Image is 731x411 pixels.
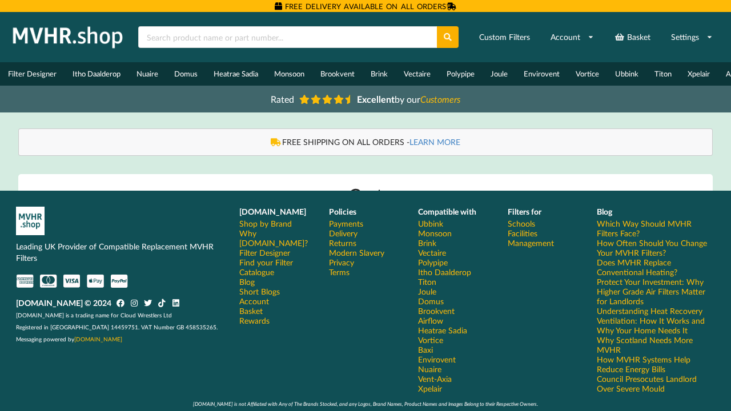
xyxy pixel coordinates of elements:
[329,219,363,228] a: Payments
[239,267,274,277] a: Catalogue
[206,62,266,86] a: Heatrae Sadia
[418,306,455,316] a: Brookvent
[166,62,206,86] a: Domus
[508,219,535,228] a: Schools
[418,238,436,248] a: Brink
[607,62,646,86] a: Ubbink
[329,207,356,216] b: Policies
[418,345,433,354] a: Baxi
[266,62,312,86] a: Monsoon
[329,257,354,267] a: Privacy
[239,287,280,296] a: Short Blogs
[418,207,476,216] b: Compatible with
[597,335,715,354] a: Why Scotland Needs More MVHR
[329,228,358,238] a: Delivery
[239,207,306,216] b: [DOMAIN_NAME]
[418,296,444,306] a: Domus
[128,62,166,86] a: Nuaire
[357,94,460,104] span: by our
[418,248,446,257] a: Vectaire
[396,62,439,86] a: Vectaire
[568,62,607,86] a: Vortice
[239,219,292,228] a: Shop by Brand
[516,62,568,86] a: Envirovent
[16,207,45,235] img: mvhr-inverted.png
[418,384,442,393] a: Xpelair
[16,324,218,331] span: Registered in [GEOGRAPHIC_DATA] 14459751. VAT Number GB 458535265.
[418,267,471,277] a: Itho Daalderop
[508,207,541,216] b: Filters for
[597,354,715,374] a: How MVHR Systems Help Reduce Energy Bills
[418,287,436,296] a: Joule
[680,62,718,86] a: Xpelair
[329,248,384,257] a: Modern Slavery
[239,296,269,306] a: Account
[65,62,128,86] a: Itho Daalderop
[271,94,294,104] span: Rated
[439,62,483,86] a: Polypipe
[239,228,313,248] a: Why [DOMAIN_NAME]?
[418,374,452,384] a: Vent-Axia
[418,277,436,287] a: Titon
[329,267,350,277] a: Terms
[483,62,516,86] a: Joule
[239,277,255,287] a: Blog
[363,62,396,86] a: Brink
[16,336,122,342] span: Messaging powered by
[597,219,715,238] a: Which Way Should MVHR Filters Face?
[239,306,263,316] a: Basket
[597,374,715,393] a: Council Presocutes Landlord Over Severe Mould
[597,306,715,335] a: Understanding Heat Recovery Ventilation: How It Works and Why Your Home Needs It
[418,219,443,228] a: Ubbink
[418,257,448,267] a: Polypipe
[357,94,395,104] b: Excellent
[16,298,111,308] b: [DOMAIN_NAME] © 2024
[597,207,612,216] b: Blog
[418,335,443,345] a: Vortice
[597,277,715,306] a: Protect Your Investment: Why Higher Grade Air Filters Matter for Landlords
[418,316,443,325] a: Airflow
[646,62,680,86] a: Titon
[138,26,437,48] input: Search product name or part number...
[420,94,460,104] i: Customers
[30,136,701,148] div: FREE SHIPPING ON ALL ORDERS -
[418,364,441,374] a: Nuaire
[597,238,715,257] a: How Often Should You Change Your MVHR Filters?
[239,257,293,267] a: Find your Filter
[239,248,290,257] a: Filter Designer
[329,238,356,248] a: Returns
[664,27,720,47] a: Settings
[409,137,460,147] a: LEARN MORE
[312,62,363,86] a: Brookvent
[16,312,172,319] span: [DOMAIN_NAME] is a trading name for Cloud Wrestlers Ltd
[418,228,452,238] a: Monsoon
[16,401,715,407] div: [DOMAIN_NAME] is not Affiliated with Any of The Brands Stocked, and any Logos, Brand Names, Produ...
[418,325,467,335] a: Heatrae Sadia
[597,257,715,277] a: Does MVHR Replace Conventional Heating?
[263,90,468,108] a: Rated Excellentby ourCustomers
[418,354,456,364] a: Envirovent
[543,27,601,47] a: Account
[8,23,128,51] img: mvhr.shop.png
[508,228,581,248] a: Facilities Management
[16,241,223,264] p: Leading UK Provider of Compatible Replacement MVHR Filters
[239,316,270,325] a: Rewards
[472,27,537,47] a: Custom Filters
[74,336,122,342] a: [DOMAIN_NAME]
[607,27,658,47] a: Basket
